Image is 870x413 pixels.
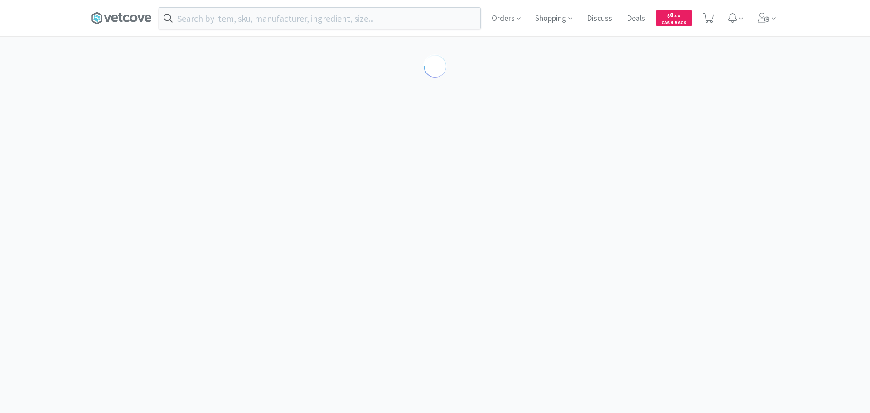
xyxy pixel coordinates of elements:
[623,15,649,23] a: Deals
[159,8,480,29] input: Search by item, sku, manufacturer, ingredient, size...
[583,15,616,23] a: Discuss
[667,13,670,19] span: $
[656,6,692,30] a: $0.00Cash Back
[662,20,686,26] span: Cash Back
[673,13,680,19] span: . 00
[667,10,680,19] span: 0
